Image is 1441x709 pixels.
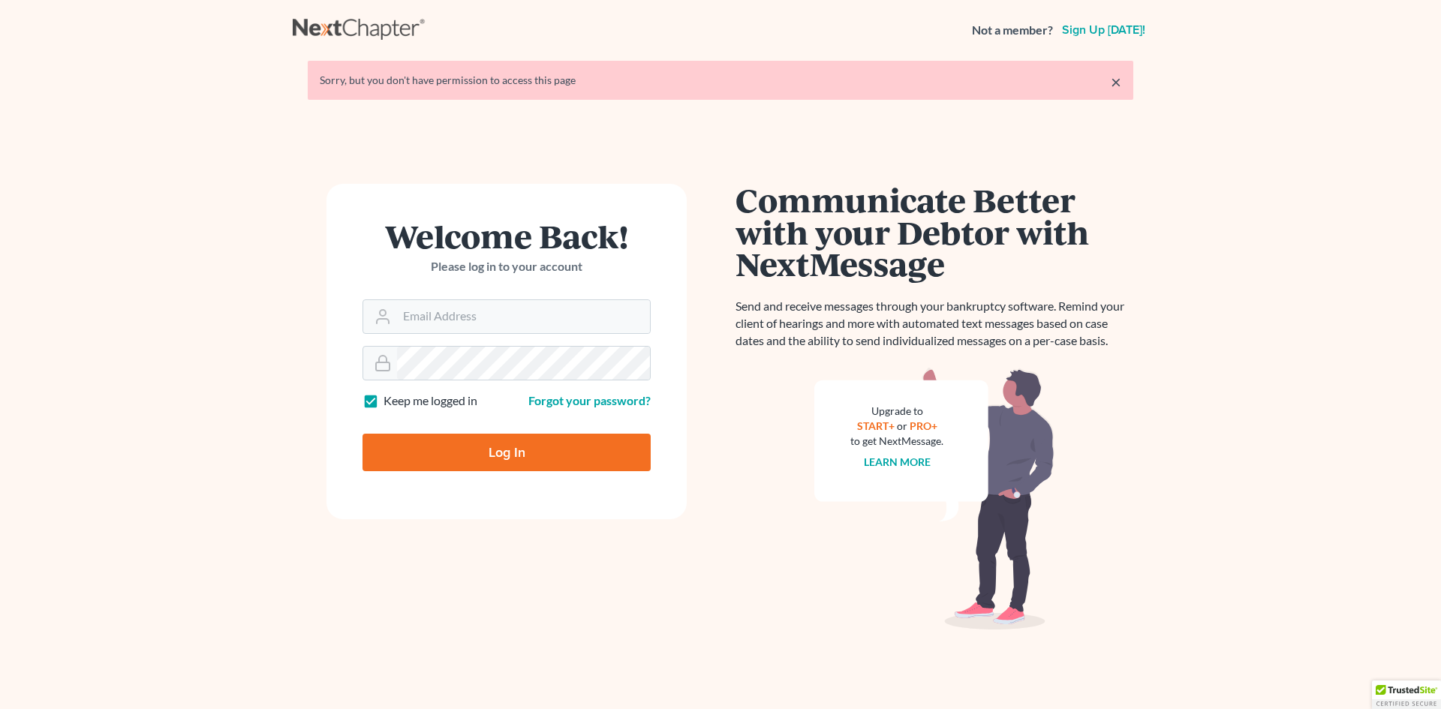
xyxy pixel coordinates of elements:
a: PRO+ [910,419,937,432]
a: Sign up [DATE]! [1059,24,1148,36]
span: or [897,419,907,432]
input: Email Address [397,300,650,333]
p: Please log in to your account [363,258,651,275]
input: Log In [363,434,651,471]
img: nextmessage_bg-59042aed3d76b12b5cd301f8e5b87938c9018125f34e5fa2b7a6b67550977c72.svg [814,368,1054,630]
a: Forgot your password? [528,393,651,407]
div: Sorry, but you don't have permission to access this page [320,73,1121,88]
h1: Communicate Better with your Debtor with NextMessage [736,184,1133,280]
a: Learn more [864,455,931,468]
p: Send and receive messages through your bankruptcy software. Remind your client of hearings and mo... [736,298,1133,350]
label: Keep me logged in [384,392,477,410]
div: Upgrade to [850,404,943,419]
a: START+ [857,419,895,432]
a: × [1111,73,1121,91]
div: TrustedSite Certified [1372,680,1441,709]
strong: Not a member? [972,22,1053,39]
h1: Welcome Back! [363,220,651,252]
div: to get NextMessage. [850,434,943,449]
